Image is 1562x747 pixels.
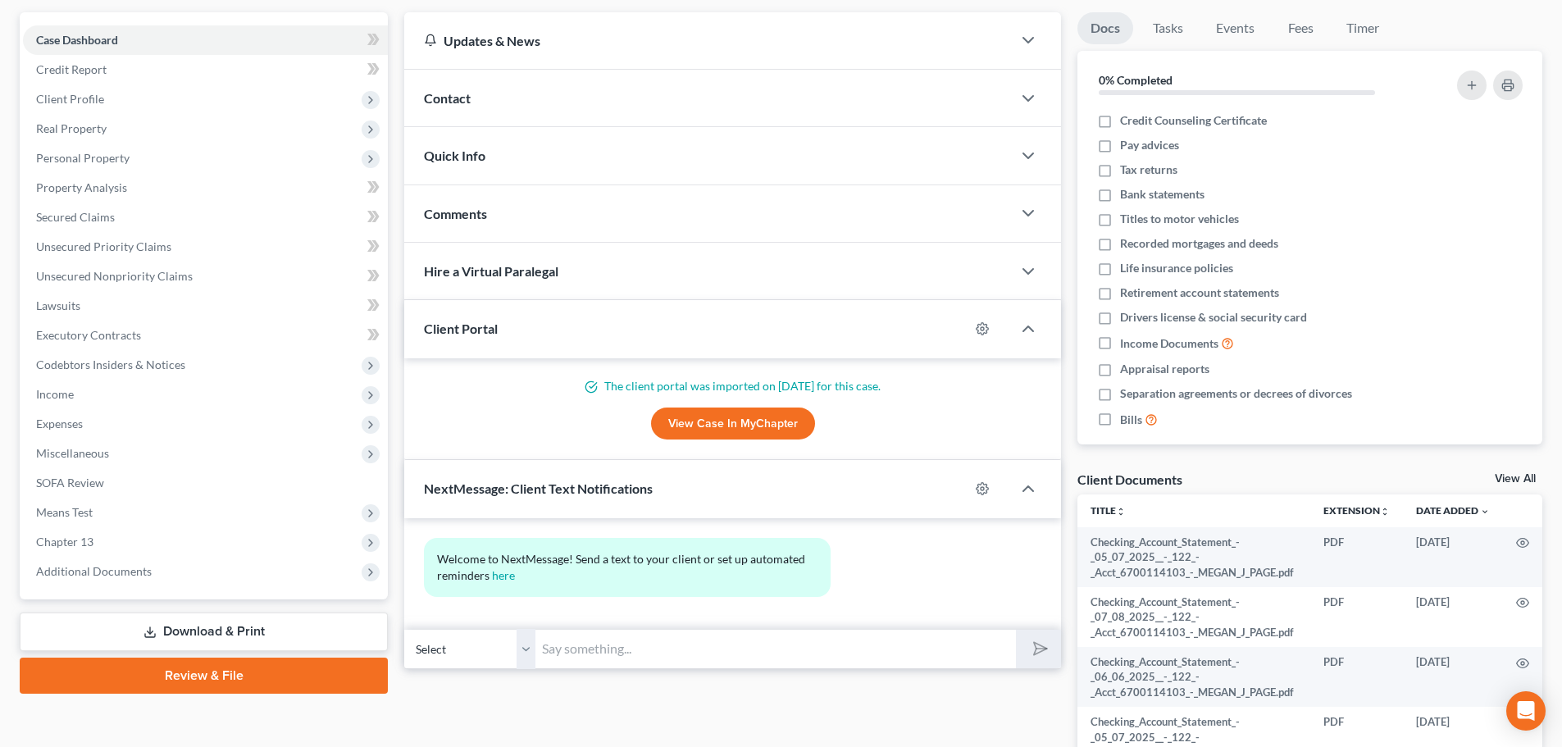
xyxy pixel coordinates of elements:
span: Expenses [36,417,83,430]
span: Titles to motor vehicles [1120,211,1239,227]
span: Bank statements [1120,186,1205,203]
span: Tax returns [1120,162,1177,178]
a: Timer [1333,12,1392,44]
span: Drivers license & social security card [1120,309,1307,326]
a: Download & Print [20,613,388,651]
a: Unsecured Priority Claims [23,232,388,262]
i: expand_more [1480,507,1490,517]
a: Credit Report [23,55,388,84]
a: View All [1495,473,1536,485]
td: PDF [1310,527,1403,587]
span: Case Dashboard [36,33,118,47]
div: Client Documents [1077,471,1182,488]
span: Unsecured Priority Claims [36,239,171,253]
a: View Case in MyChapter [651,408,815,440]
span: Appraisal reports [1120,361,1209,377]
span: Means Test [36,505,93,519]
a: Titleunfold_more [1091,504,1126,517]
td: [DATE] [1403,587,1503,647]
span: Comments [424,206,487,221]
td: PDF [1310,587,1403,647]
p: The client portal was imported on [DATE] for this case. [424,378,1041,394]
a: Events [1203,12,1268,44]
a: Case Dashboard [23,25,388,55]
span: Lawsuits [36,298,80,312]
td: Checking_Account_Statement_-_06_06_2025__-_122_-_Acct_6700114103_-_MEGAN_J_PAGE.pdf [1077,647,1310,707]
span: Income [36,387,74,401]
span: Real Property [36,121,107,135]
span: Contact [424,90,471,106]
span: Client Profile [36,92,104,106]
i: unfold_more [1116,507,1126,517]
span: Hire a Virtual Paralegal [424,263,558,279]
a: Tasks [1140,12,1196,44]
span: Unsecured Nonpriority Claims [36,269,193,283]
span: Personal Property [36,151,130,165]
span: Secured Claims [36,210,115,224]
span: Welcome to NextMessage! Send a text to your client or set up automated reminders [437,552,808,582]
span: Chapter 13 [36,535,93,549]
span: Income Documents [1120,335,1218,352]
span: Property Analysis [36,180,127,194]
span: Recorded mortgages and deeds [1120,235,1278,252]
i: unfold_more [1380,507,1390,517]
a: Secured Claims [23,203,388,232]
a: Executory Contracts [23,321,388,350]
td: [DATE] [1403,527,1503,587]
div: Updates & News [424,32,992,49]
td: PDF [1310,647,1403,707]
a: Review & File [20,658,388,694]
td: [DATE] [1403,647,1503,707]
td: Checking_Account_Statement_-_07_08_2025__-_122_-_Acct_6700114103_-_MEGAN_J_PAGE.pdf [1077,587,1310,647]
a: Lawsuits [23,291,388,321]
a: Fees [1274,12,1327,44]
a: Unsecured Nonpriority Claims [23,262,388,291]
a: Docs [1077,12,1133,44]
a: Extensionunfold_more [1323,504,1390,517]
div: Open Intercom Messenger [1506,691,1546,731]
span: Miscellaneous [36,446,109,460]
span: Bills [1120,412,1142,428]
span: NextMessage: Client Text Notifications [424,481,653,496]
span: Credit Counseling Certificate [1120,112,1267,129]
span: Retirement account statements [1120,285,1279,301]
span: Client Portal [424,321,498,336]
td: Checking_Account_Statement_-_05_07_2025__-_122_-_Acct_6700114103_-_MEGAN_J_PAGE.pdf [1077,527,1310,587]
a: SOFA Review [23,468,388,498]
span: SOFA Review [36,476,104,490]
span: Executory Contracts [36,328,141,342]
span: Codebtors Insiders & Notices [36,358,185,371]
span: Separation agreements or decrees of divorces [1120,385,1352,402]
a: here [492,568,515,582]
a: Date Added expand_more [1416,504,1490,517]
span: Life insurance policies [1120,260,1233,276]
a: Property Analysis [23,173,388,203]
span: Additional Documents [36,564,152,578]
span: Pay advices [1120,137,1179,153]
span: Quick Info [424,148,485,163]
span: Credit Report [36,62,107,76]
strong: 0% Completed [1099,73,1173,87]
input: Say something... [535,629,1016,669]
